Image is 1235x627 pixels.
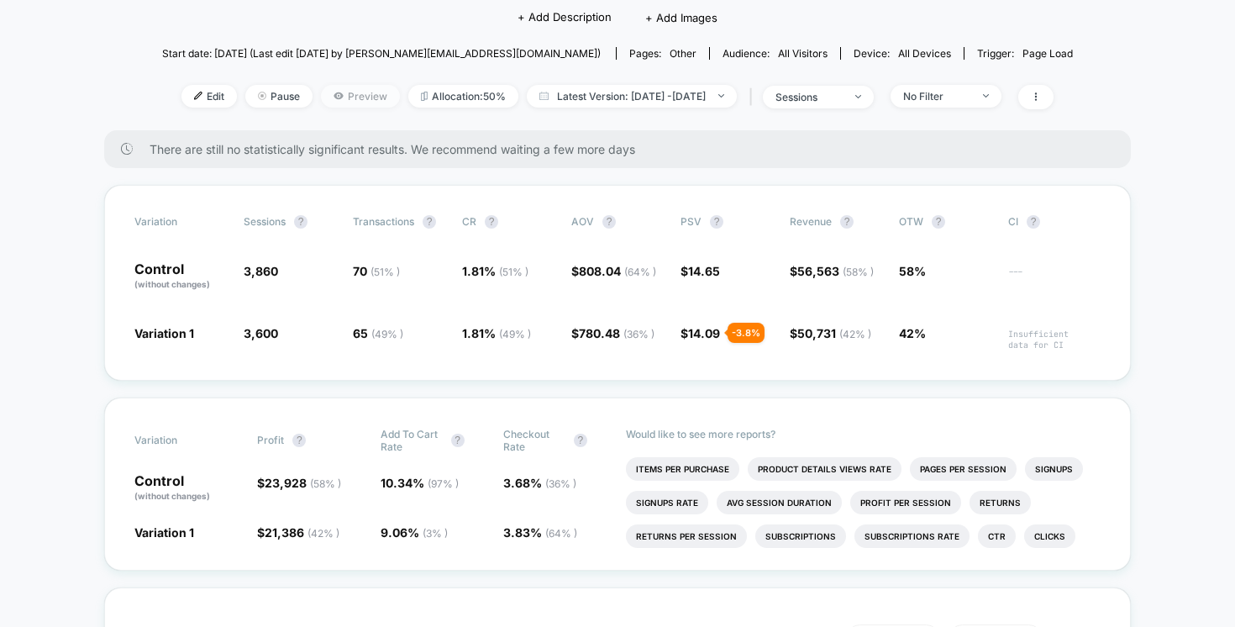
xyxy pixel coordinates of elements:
[518,9,612,26] span: + Add Description
[855,95,861,98] img: end
[292,434,306,447] button: ?
[571,326,654,340] span: $
[545,527,577,540] span: ( 64 % )
[899,215,991,229] span: OTW
[381,428,443,453] span: Add To Cart Rate
[579,264,656,278] span: 808.04
[421,92,428,101] img: rebalance
[194,92,202,100] img: edit
[181,85,237,108] span: Edit
[898,47,951,60] span: all devices
[408,85,518,108] span: Allocation: 50%
[503,525,577,540] span: 3.83 %
[775,91,843,103] div: sessions
[745,85,763,109] span: |
[624,266,656,278] span: ( 64 % )
[602,215,616,229] button: ?
[571,264,656,278] span: $
[462,264,528,278] span: 1.81 %
[797,326,871,340] span: 50,731
[503,476,576,490] span: 3.68 %
[310,477,341,490] span: ( 58 % )
[265,525,339,540] span: 21,386
[626,524,747,548] li: Returns Per Session
[623,328,654,340] span: ( 36 % )
[645,11,717,24] span: + Add Images
[1008,329,1101,350] span: Insufficient data for CI
[778,47,828,60] span: All Visitors
[150,142,1097,156] span: There are still no statistically significant results. We recommend waiting a few more days
[840,47,964,60] span: Device:
[244,264,278,278] span: 3,860
[134,428,227,453] span: Variation
[723,47,828,60] div: Audience:
[1008,215,1101,229] span: CI
[983,94,989,97] img: end
[839,328,871,340] span: ( 42 % )
[134,262,227,291] p: Control
[257,525,339,540] span: $
[539,92,549,100] img: calendar
[797,264,874,278] span: 56,563
[307,527,339,540] span: ( 42 % )
[755,524,846,548] li: Subscriptions
[899,264,926,278] span: 58%
[571,215,594,228] span: AOV
[850,491,961,514] li: Profit Per Session
[626,428,1101,440] p: Would like to see more reports?
[257,434,284,446] span: Profit
[527,85,737,108] span: Latest Version: [DATE] - [DATE]
[688,264,720,278] span: 14.65
[462,215,476,228] span: CR
[579,326,654,340] span: 780.48
[134,279,210,289] span: (without changes)
[670,47,696,60] span: other
[574,434,587,447] button: ?
[485,215,498,229] button: ?
[629,47,696,60] div: Pages:
[321,85,400,108] span: Preview
[681,326,720,340] span: $
[681,264,720,278] span: $
[371,328,403,340] span: ( 49 % )
[545,477,576,490] span: ( 36 % )
[710,215,723,229] button: ?
[162,47,601,60] span: Start date: [DATE] (Last edit [DATE] by [PERSON_NAME][EMAIL_ADDRESS][DOMAIN_NAME])
[899,326,926,340] span: 42%
[423,215,436,229] button: ?
[503,428,565,453] span: Checkout Rate
[370,266,400,278] span: ( 51 % )
[790,326,871,340] span: $
[1024,524,1075,548] li: Clicks
[451,434,465,447] button: ?
[244,326,278,340] span: 3,600
[978,524,1016,548] li: Ctr
[1027,215,1040,229] button: ?
[1008,266,1101,291] span: ---
[381,525,448,540] span: 9.06 %
[353,326,403,340] span: 65
[903,90,970,103] div: No Filter
[294,215,307,229] button: ?
[428,477,459,490] span: ( 97 % )
[626,491,708,514] li: Signups Rate
[1022,47,1073,60] span: Page Load
[977,47,1073,60] div: Trigger:
[718,94,724,97] img: end
[910,457,1017,481] li: Pages Per Session
[681,215,702,228] span: PSV
[134,525,194,540] span: Variation 1
[499,266,528,278] span: ( 51 % )
[840,215,854,229] button: ?
[717,491,842,514] li: Avg Session Duration
[134,491,210,501] span: (without changes)
[790,264,874,278] span: $
[499,328,531,340] span: ( 49 % )
[728,323,765,343] div: - 3.8 %
[134,326,194,340] span: Variation 1
[265,476,341,490] span: 23,928
[932,215,945,229] button: ?
[257,476,341,490] span: $
[970,491,1031,514] li: Returns
[748,457,901,481] li: Product Details Views Rate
